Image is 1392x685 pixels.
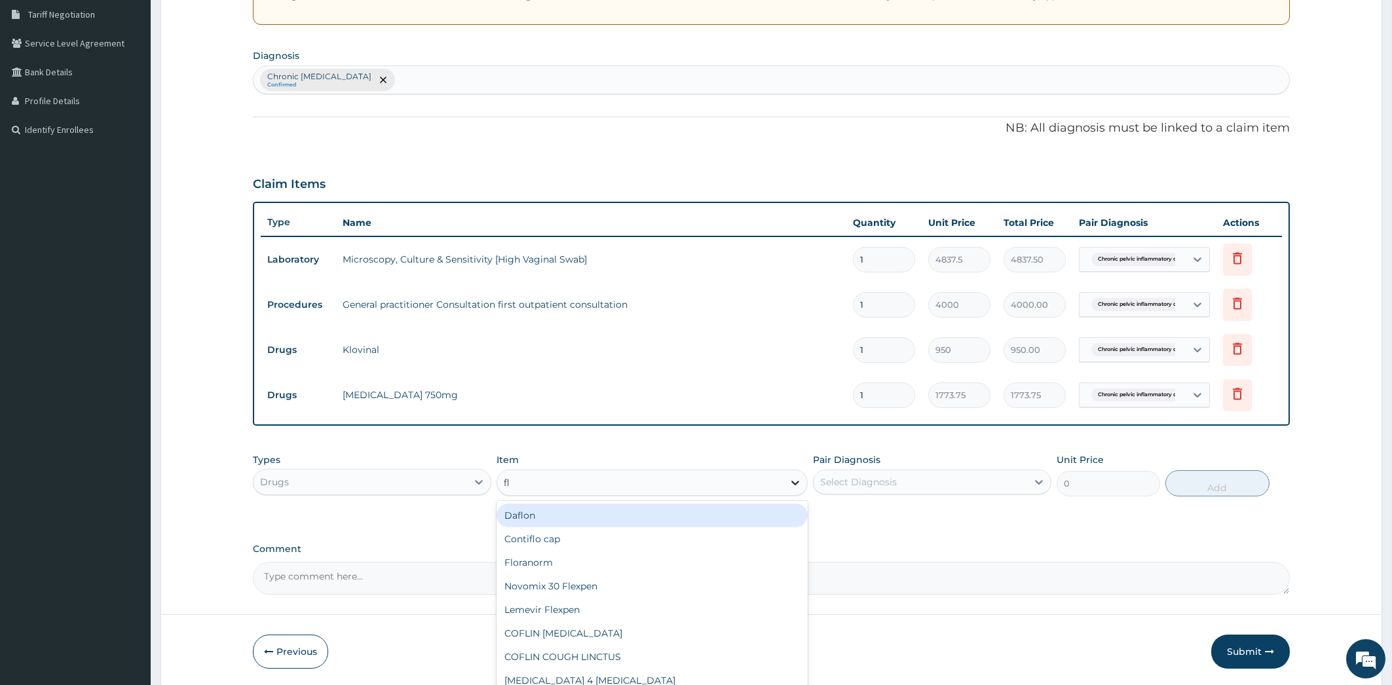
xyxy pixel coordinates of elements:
[261,293,336,317] td: Procedures
[7,358,250,403] textarea: Type your message and hit 'Enter'
[497,504,808,527] div: Daflon
[253,544,1290,555] label: Comment
[1091,343,1189,356] span: Chronic pelvic inflammatory di...
[253,120,1290,137] p: NB: All diagnosis must be linked to a claim item
[497,453,519,466] label: Item
[336,337,847,363] td: Klovinal
[1057,453,1104,466] label: Unit Price
[253,49,299,62] label: Diagnosis
[336,291,847,318] td: General practitioner Consultation first outpatient consultation
[68,73,220,90] div: Chat with us now
[497,574,808,598] div: Novomix 30 Flexpen
[377,74,389,86] span: remove selection option
[1091,253,1189,266] span: Chronic pelvic inflammatory di...
[24,65,53,98] img: d_794563401_company_1708531726252_794563401
[997,210,1072,236] th: Total Price
[261,248,336,272] td: Laboratory
[253,454,280,466] label: Types
[820,475,897,489] div: Select Diagnosis
[1072,210,1216,236] th: Pair Diagnosis
[922,210,997,236] th: Unit Price
[336,246,847,272] td: Microscopy, Culture & Sensitivity [High Vaginal Swab]
[253,177,326,192] h3: Claim Items
[267,71,371,82] p: Chronic [MEDICAL_DATA]
[261,338,336,362] td: Drugs
[497,551,808,574] div: Floranorm
[267,82,371,88] small: Confirmed
[76,165,181,297] span: We're online!
[261,383,336,407] td: Drugs
[215,7,246,38] div: Minimize live chat window
[253,635,328,669] button: Previous
[1091,388,1189,401] span: Chronic pelvic inflammatory di...
[260,475,289,489] div: Drugs
[336,382,847,408] td: [MEDICAL_DATA] 750mg
[28,9,95,20] span: Tariff Negotiation
[336,210,847,236] th: Name
[1216,210,1282,236] th: Actions
[497,645,808,669] div: COFLIN COUGH LINCTUS
[1091,298,1189,311] span: Chronic pelvic inflammatory di...
[497,527,808,551] div: Contiflo cap
[846,210,922,236] th: Quantity
[497,621,808,645] div: COFLIN [MEDICAL_DATA]
[1211,635,1290,669] button: Submit
[497,598,808,621] div: Lemevir Flexpen
[261,210,336,234] th: Type
[1165,470,1269,496] button: Add
[813,453,880,466] label: Pair Diagnosis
